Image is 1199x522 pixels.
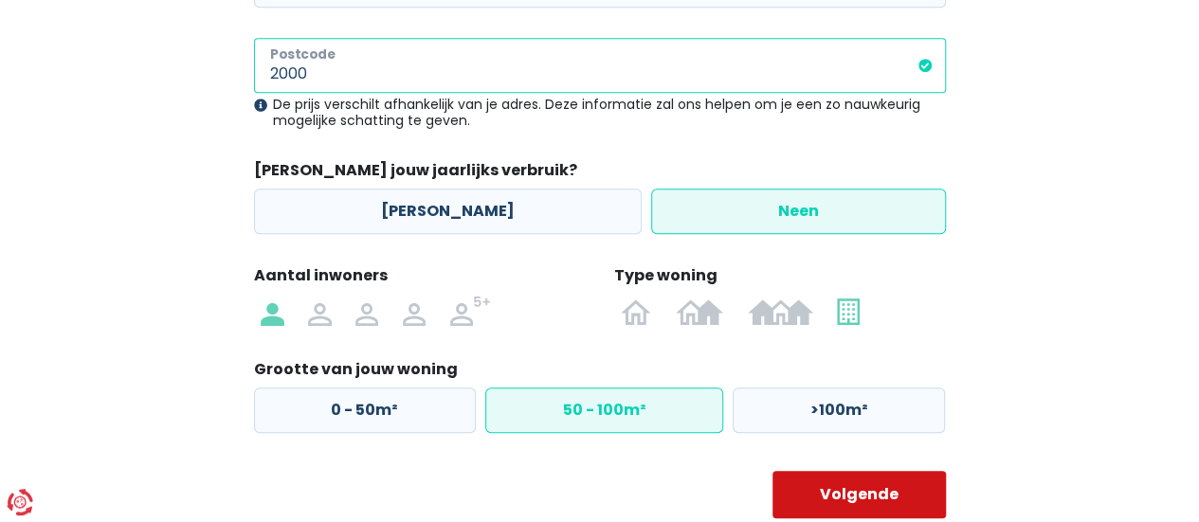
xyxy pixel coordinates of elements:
legend: Type woning [614,264,946,294]
label: Neen [651,189,946,234]
img: Gesloten bebouwing [748,296,813,326]
legend: [PERSON_NAME] jouw jaarlijks verbruik? [254,159,946,189]
legend: Grootte van jouw woning [254,358,946,387]
input: 1000 [254,38,946,93]
div: De prijs verschilt afhankelijk van je adres. Deze informatie zal ons helpen om je een zo nauwkeur... [254,97,946,129]
label: 50 - 100m² [485,387,723,433]
img: 1 persoon [261,296,283,326]
img: Open bebouwing [621,296,651,326]
label: >100m² [733,387,945,433]
img: Halfopen bebouwing [676,296,723,326]
img: 2 personen [308,296,331,326]
img: 5+ personen [450,296,492,326]
img: Appartement [837,296,859,326]
img: 3 personen [355,296,378,326]
label: [PERSON_NAME] [254,189,642,234]
img: 4 personen [403,296,426,326]
button: Volgende [772,471,946,518]
label: 0 - 50m² [254,387,476,433]
legend: Aantal inwoners [254,264,586,294]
